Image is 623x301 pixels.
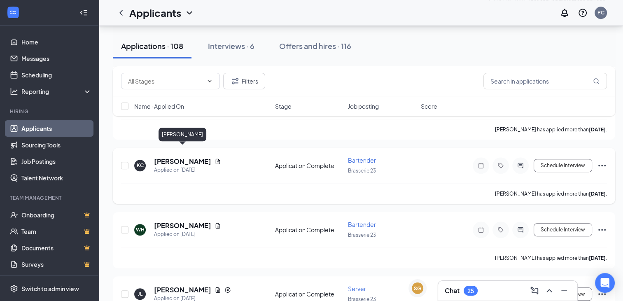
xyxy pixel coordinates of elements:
svg: WorkstreamLogo [9,8,17,16]
h5: [PERSON_NAME] [154,285,211,294]
div: JL [138,290,142,297]
div: Application Complete [275,226,343,234]
div: Reporting [21,87,92,96]
svg: Reapply [224,287,231,293]
a: OnboardingCrown [21,207,92,223]
div: KC [137,162,144,169]
span: Bartender [348,221,376,228]
svg: Ellipses [597,225,607,235]
div: Interviews · 6 [208,41,254,51]
a: Messages [21,50,92,67]
svg: ChevronLeft [116,8,126,18]
svg: Filter [230,76,240,86]
div: Hiring [10,108,90,115]
span: Job posting [348,102,379,110]
div: PC [597,9,604,16]
svg: Ellipses [597,161,607,170]
b: [DATE] [589,126,606,133]
svg: Document [215,287,221,293]
svg: Minimize [559,286,569,296]
button: ComposeMessage [528,284,541,297]
svg: ComposeMessage [530,286,539,296]
svg: ChevronDown [184,8,194,18]
span: Bartender [348,156,376,164]
svg: Note [476,226,486,233]
div: Application Complete [275,161,343,170]
p: [PERSON_NAME] has applied more than . [495,254,607,261]
span: Brasserie 23 [348,232,376,238]
a: Talent Network [21,170,92,186]
div: Application Complete [275,290,343,298]
b: [DATE] [589,191,606,197]
svg: Document [215,158,221,165]
svg: Notifications [560,8,569,18]
a: DocumentsCrown [21,240,92,256]
svg: ActiveChat [516,226,525,233]
div: Applied on [DATE] [154,166,221,174]
button: ChevronUp [543,284,556,297]
svg: Tag [496,162,506,169]
input: Search in applications [483,73,607,89]
svg: Collapse [79,9,88,17]
div: Offers and hires · 116 [279,41,351,51]
svg: Tag [496,226,506,233]
svg: QuestionInfo [578,8,588,18]
div: Open Intercom Messenger [595,273,615,293]
svg: Ellipses [597,289,607,299]
span: Stage [275,102,292,110]
div: Applications · 108 [121,41,183,51]
div: Team Management [10,194,90,201]
b: [DATE] [589,255,606,261]
svg: ChevronUp [544,286,554,296]
a: Sourcing Tools [21,137,92,153]
div: 25 [467,287,474,294]
a: SurveysCrown [21,256,92,273]
svg: ChevronDown [206,78,213,84]
button: Schedule Interview [534,223,592,236]
button: Filter Filters [223,73,265,89]
input: All Stages [128,77,203,86]
svg: Document [215,222,221,229]
h1: Applicants [129,6,181,20]
svg: ActiveChat [516,162,525,169]
a: Home [21,34,92,50]
button: Minimize [558,284,571,297]
h5: [PERSON_NAME] [154,157,211,166]
a: TeamCrown [21,223,92,240]
div: SG [414,285,421,292]
div: WH [136,226,145,233]
button: Schedule Interview [534,159,592,172]
svg: Analysis [10,87,18,96]
h5: [PERSON_NAME] [154,221,211,230]
svg: Note [476,162,486,169]
span: Name · Applied On [134,102,184,110]
svg: MagnifyingGlass [593,78,600,84]
span: Server [348,285,366,292]
div: [PERSON_NAME] [159,128,206,141]
svg: Settings [10,285,18,293]
a: Applicants [21,120,92,137]
div: Switch to admin view [21,285,79,293]
a: Scheduling [21,67,92,83]
h3: Chat [445,286,460,295]
span: Score [421,102,437,110]
span: Brasserie 23 [348,168,376,174]
p: [PERSON_NAME] has applied more than . [495,190,607,197]
p: [PERSON_NAME] has applied more than . [495,126,607,133]
a: Job Postings [21,153,92,170]
div: Applied on [DATE] [154,230,221,238]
